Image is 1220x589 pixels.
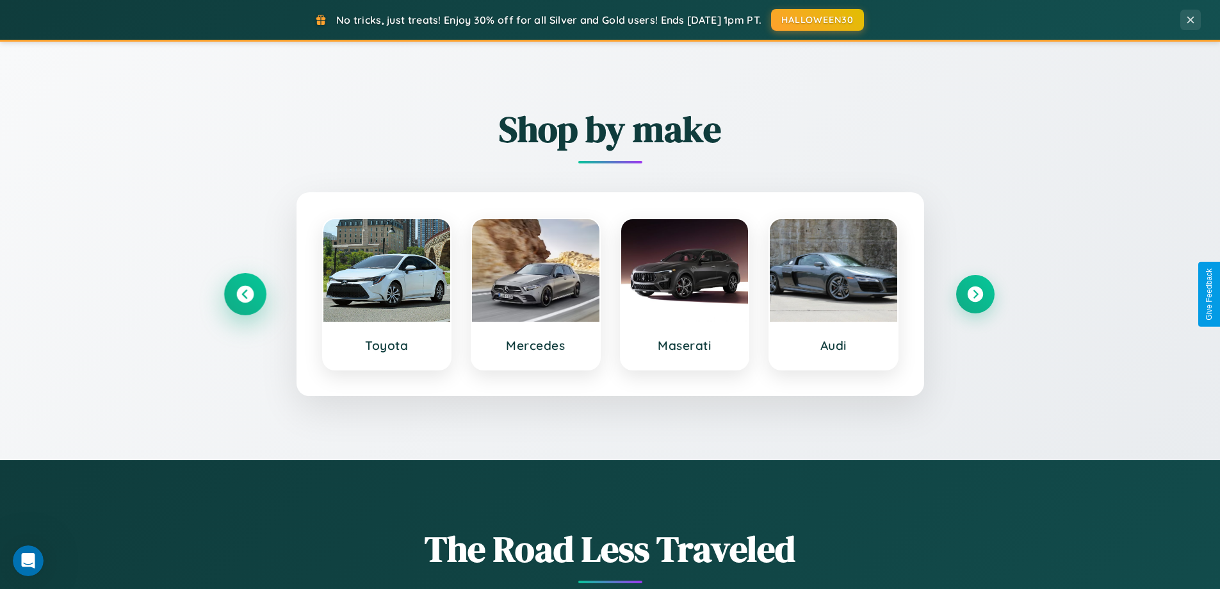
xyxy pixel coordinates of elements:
h3: Audi [783,338,884,353]
h1: The Road Less Traveled [226,524,995,574]
iframe: Intercom live chat [13,545,44,576]
span: No tricks, just treats! Enjoy 30% off for all Silver and Gold users! Ends [DATE] 1pm PT. [336,13,761,26]
button: HALLOWEEN30 [771,9,864,31]
h3: Maserati [634,338,736,353]
h2: Shop by make [226,104,995,154]
h3: Toyota [336,338,438,353]
div: Give Feedback [1205,269,1214,320]
h3: Mercedes [485,338,587,353]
